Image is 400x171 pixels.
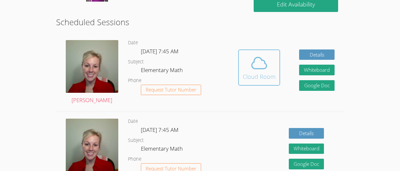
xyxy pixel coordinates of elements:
span: Request Tutor Number [146,166,196,171]
img: avatar.png [66,40,118,93]
span: Request Tutor Number [146,87,196,92]
button: Whiteboard [289,144,324,154]
div: Cloud Room [243,72,276,81]
dt: Date [128,117,138,125]
dd: Elementary Math [141,144,184,155]
span: [DATE] 7:45 AM [141,126,179,134]
span: [DATE] 7:45 AM [141,48,179,55]
h2: Scheduled Sessions [56,16,344,28]
a: Details [299,49,335,60]
button: Cloud Room [238,49,280,86]
dt: Phone [128,77,141,85]
dd: Elementary Math [141,66,184,77]
a: [PERSON_NAME] [66,40,118,105]
button: Request Tutor Number [141,85,201,95]
a: Details [289,128,324,139]
dt: Subject [128,58,144,66]
dt: Subject [128,136,144,144]
button: Whiteboard [299,65,335,75]
dt: Date [128,39,138,47]
dt: Phone [128,155,141,163]
a: Google Doc [289,159,324,169]
a: Google Doc [299,80,335,91]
